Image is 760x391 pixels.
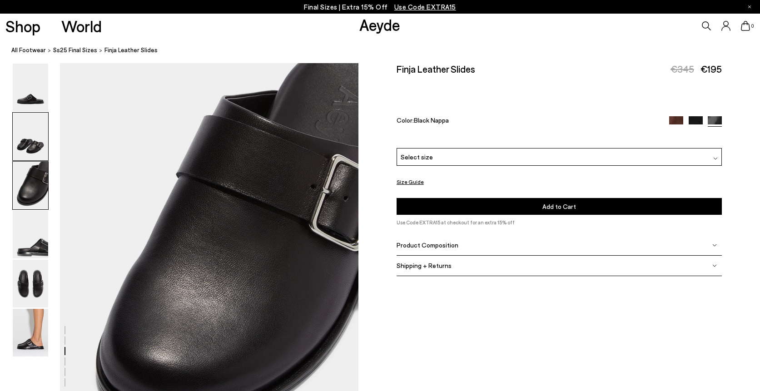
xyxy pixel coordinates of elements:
span: 0 [750,24,755,29]
span: Finja Leather Slides [104,45,158,55]
span: €195 [700,63,722,74]
a: Ss25 Final Sizes [53,45,97,55]
a: World [61,18,102,34]
span: Shipping + Returns [397,262,452,269]
img: svg%3E [712,263,717,268]
img: Finja Leather Slides - Image 6 [13,309,48,356]
button: Size Guide [397,176,424,188]
a: Shop [5,18,40,34]
span: Add to Cart [542,203,576,210]
img: svg%3E [713,156,718,161]
p: Final Sizes | Extra 15% Off [304,1,456,13]
span: Ss25 Final Sizes [53,46,97,54]
span: €345 [671,63,694,74]
a: Aeyde [359,15,400,34]
span: Black Nappa [414,116,449,124]
span: Select size [401,152,433,162]
h2: Finja Leather Slides [397,63,475,74]
span: Product Composition [397,241,458,249]
a: All Footwear [11,45,46,55]
nav: breadcrumb [11,38,760,63]
img: Finja Leather Slides - Image 4 [13,211,48,258]
img: Finja Leather Slides - Image 2 [13,113,48,160]
div: Color: [397,116,659,127]
img: Finja Leather Slides - Image 3 [13,162,48,209]
a: 0 [741,21,750,31]
img: Finja Leather Slides - Image 1 [13,64,48,111]
button: Add to Cart [397,198,722,215]
span: Navigate to /collections/ss25-final-sizes [394,3,456,11]
p: Use Code EXTRA15 at checkout for an extra 15% off [397,218,722,227]
img: Finja Leather Slides - Image 5 [13,260,48,307]
img: svg%3E [712,243,717,247]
